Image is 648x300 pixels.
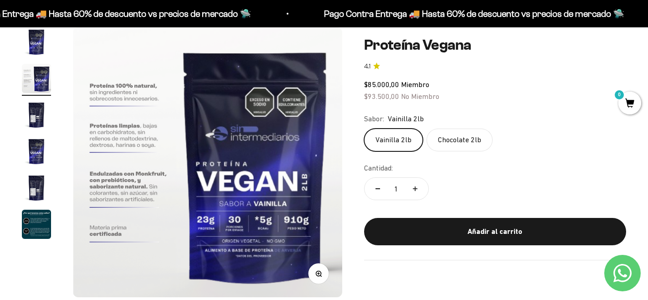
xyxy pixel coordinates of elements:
button: Ir al artículo 2 [22,64,51,96]
span: Vainilla 2lb [388,113,424,125]
p: Pago Contra Entrega 🚚 Hasta 60% de descuento vs precios de mercado 🛸 [317,6,617,21]
button: Aumentar cantidad [402,178,428,200]
button: Ir al artículo 4 [22,137,51,169]
img: Proteína Vegana [22,64,51,93]
img: Proteína Vegana [22,173,51,202]
button: Ir al artículo 3 [22,100,51,132]
label: Cantidad: [364,162,393,174]
button: Ir al artículo 1 [22,27,51,59]
button: Ir al artículo 6 [22,210,51,242]
img: Proteína Vegana [22,210,51,239]
span: $93.500,00 [364,92,399,100]
h1: Proteína Vegana [364,36,626,54]
mark: 0 [614,89,625,100]
img: Proteína Vegana [22,137,51,166]
img: Proteína Vegana [73,27,342,297]
img: Proteína Vegana [22,27,51,57]
span: $85.000,00 [364,80,399,88]
a: 0 [618,99,641,109]
legend: Sabor: [364,113,384,125]
button: Añadir al carrito [364,218,626,245]
img: Proteína Vegana [22,100,51,129]
button: Ir al artículo 5 [22,173,51,205]
button: Reducir cantidad [365,178,391,200]
span: 4.1 [364,61,370,71]
span: Miembro [401,80,429,88]
span: No Miembro [401,92,439,100]
a: 4.14.1 de 5.0 estrellas [364,61,626,71]
div: Añadir al carrito [382,226,608,238]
